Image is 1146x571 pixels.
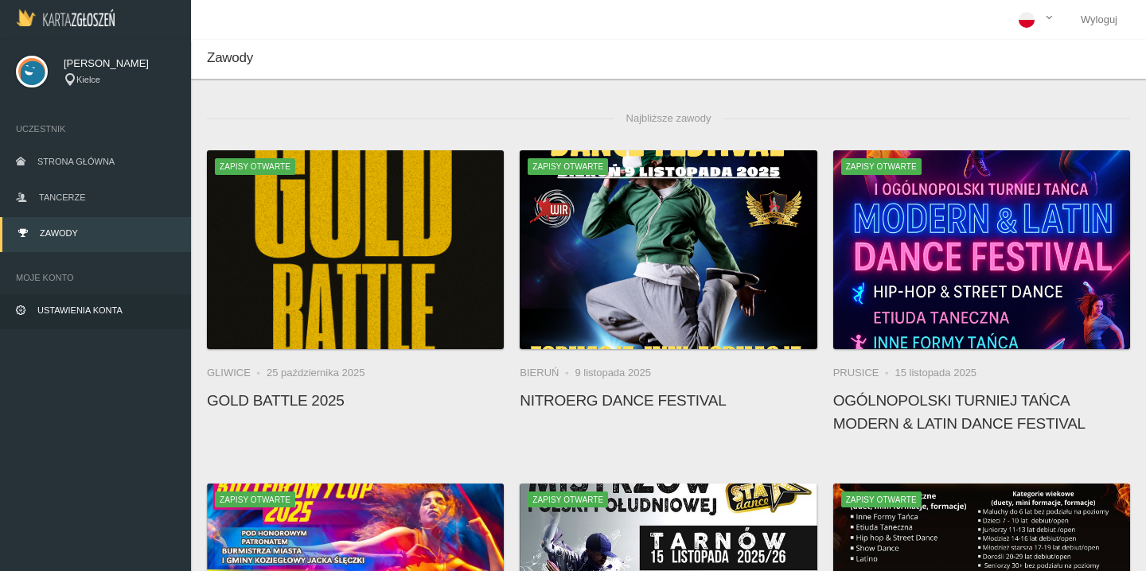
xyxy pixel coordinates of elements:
[40,228,78,238] span: Zawody
[841,491,922,507] span: Zapisy otwarte
[520,150,817,349] img: NitroErg Dance Festival
[520,365,575,381] li: Bieruń
[528,491,608,507] span: Zapisy otwarte
[614,103,724,134] span: Najbliższe zawody
[833,150,1130,349] img: Ogólnopolski Turniej Tańca MODERN & LATIN DANCE FESTIVAL
[207,150,504,349] img: Gold Battle 2025
[528,158,608,174] span: Zapisy otwarte
[64,73,175,87] div: Kielce
[16,121,175,137] span: Uczestnik
[16,270,175,285] span: Moje konto
[64,56,175,72] span: [PERSON_NAME]
[841,158,922,174] span: Zapisy otwarte
[267,365,365,381] li: 25 października 2025
[215,491,295,507] span: Zapisy otwarte
[833,150,1130,349] a: Ogólnopolski Turniej Tańca MODERN & LATIN DANCE FESTIVALZapisy otwarte
[215,158,295,174] span: Zapisy otwarte
[39,192,85,202] span: Tancerze
[207,150,504,349] a: Gold Battle 2025Zapisy otwarte
[895,365,976,381] li: 15 listopada 2025
[207,50,253,65] span: Zawody
[833,365,895,381] li: Prusice
[37,305,123,315] span: Ustawienia konta
[16,56,48,87] img: svg
[520,150,817,349] a: NitroErg Dance FestivalZapisy otwarte
[207,365,267,381] li: Gliwice
[16,9,115,26] img: Logo
[207,389,504,412] h4: Gold Battle 2025
[833,389,1130,435] h4: Ogólnopolski Turniej Tańca MODERN & LATIN DANCE FESTIVAL
[37,157,115,166] span: Strona główna
[520,389,817,412] h4: NitroErg Dance Festival
[575,365,650,381] li: 9 listopada 2025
